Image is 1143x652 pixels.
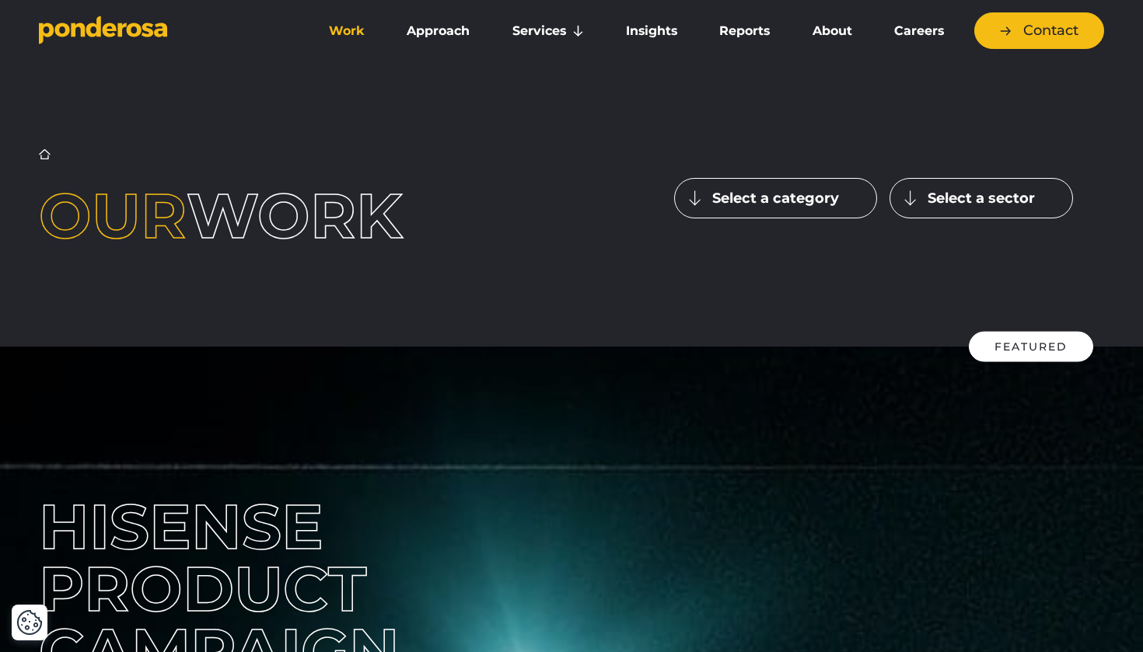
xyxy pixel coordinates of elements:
[311,15,383,47] a: Work
[16,609,43,636] button: Cookie Settings
[969,332,1093,362] div: Featured
[16,609,43,636] img: Revisit consent button
[39,16,288,47] a: Go to homepage
[389,15,488,47] a: Approach
[39,148,51,160] a: Home
[974,12,1104,49] a: Contact
[39,178,187,253] span: Our
[495,15,602,47] a: Services
[890,178,1073,218] button: Select a sector
[608,15,695,47] a: Insights
[701,15,788,47] a: Reports
[876,15,962,47] a: Careers
[794,15,869,47] a: About
[674,178,877,218] button: Select a category
[39,185,469,247] h1: work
